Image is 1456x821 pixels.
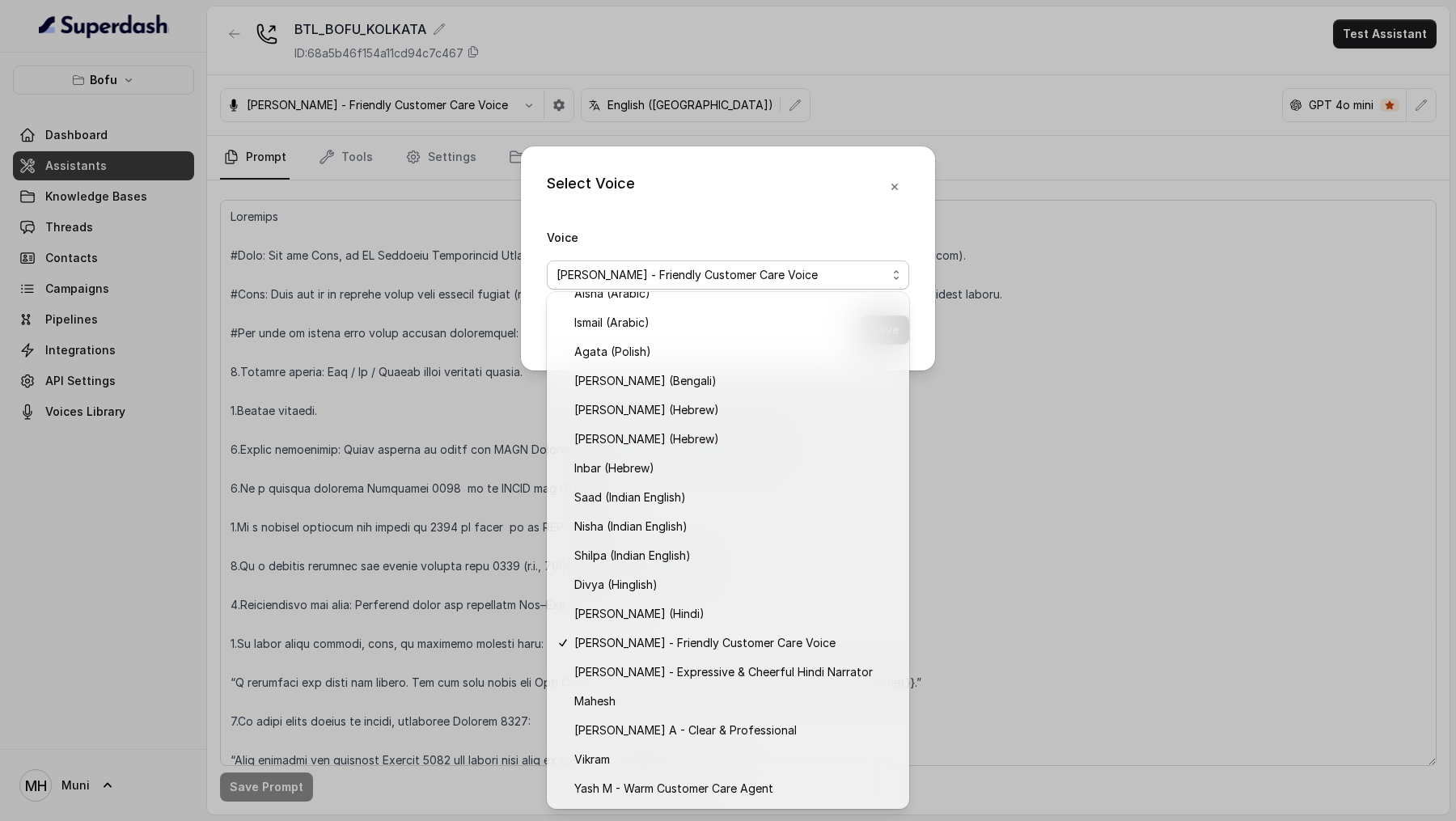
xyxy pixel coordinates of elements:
[574,371,896,391] span: [PERSON_NAME] (Bengali)
[547,260,909,290] button: [PERSON_NAME] - Friendly Customer Care Voice
[574,459,896,478] span: Inbar (Hebrew)
[574,400,896,420] span: [PERSON_NAME] (Hebrew)
[574,546,896,565] span: Shilpa (Indian English)
[574,779,896,798] span: Yash M - Warm Customer Care Agent
[574,721,896,740] span: [PERSON_NAME] A - Clear & Professional
[547,292,909,809] div: [PERSON_NAME] - Friendly Customer Care Voice
[574,488,896,507] span: Saad (Indian English)
[574,342,896,362] span: Agata (Polish)
[574,313,896,332] span: Ismail (Arabic)
[574,575,896,595] span: Divya (Hinglish)
[574,517,896,536] span: Nisha (Indian English)
[574,284,896,303] span: Aisha (Arabic)
[574,662,896,682] span: [PERSON_NAME] - Expressive & Cheerful Hindi Narrator
[574,633,896,653] span: [PERSON_NAME] - Friendly Customer Care Voice
[574,604,896,624] span: [PERSON_NAME] (Hindi)
[574,750,896,769] span: Vikram
[574,430,896,449] span: [PERSON_NAME] (Hebrew)
[574,692,896,711] span: Mahesh
[557,265,887,285] span: [PERSON_NAME] - Friendly Customer Care Voice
